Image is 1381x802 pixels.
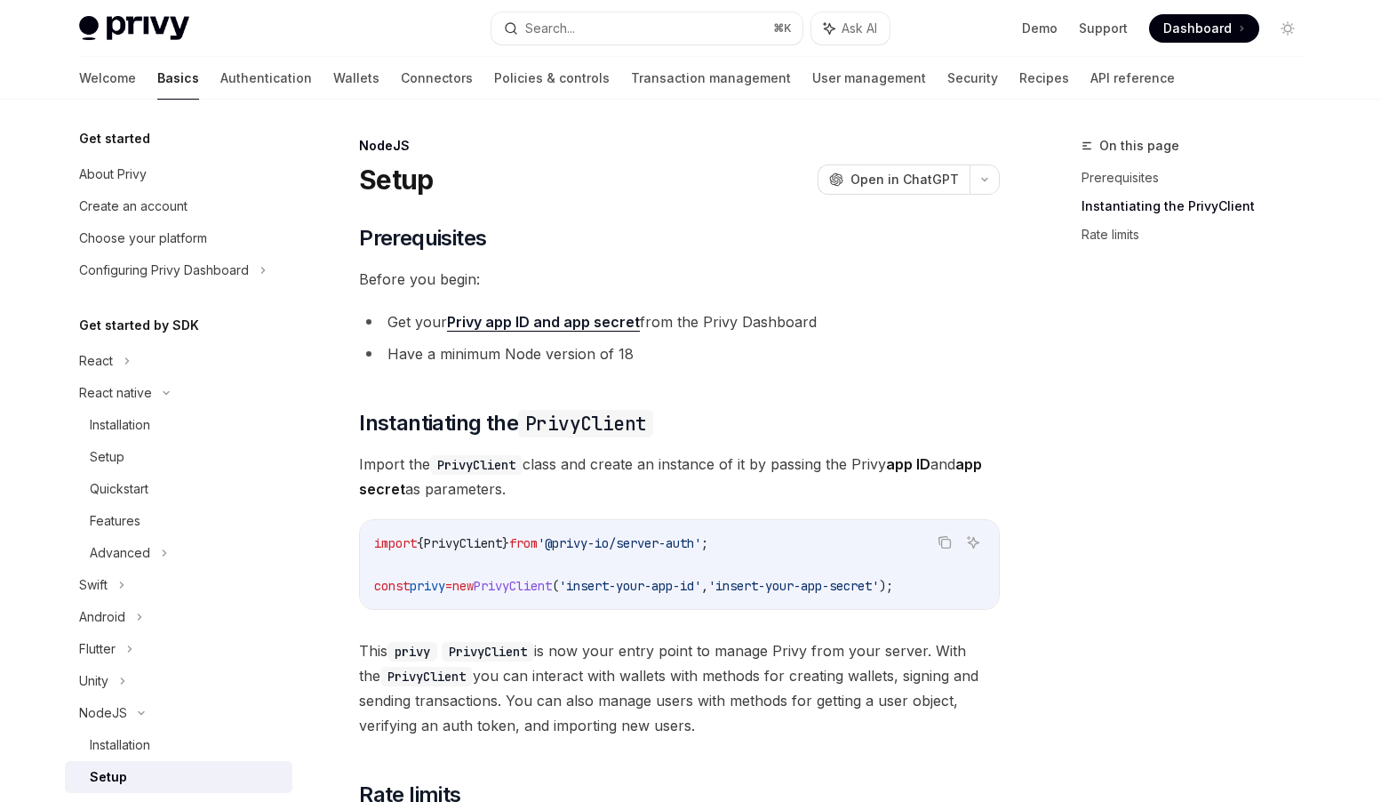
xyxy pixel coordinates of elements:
[842,20,877,37] span: Ask AI
[552,578,559,594] span: (
[962,531,985,554] button: Ask AI
[631,57,791,100] a: Transaction management
[79,196,188,217] div: Create an account
[708,578,879,594] span: 'insert-your-app-secret'
[90,542,150,564] div: Advanced
[452,578,474,594] span: new
[818,164,970,195] button: Open in ChatGPT
[701,535,708,551] span: ;
[359,164,433,196] h1: Setup
[933,531,956,554] button: Copy the contents from the code block
[1082,221,1316,249] a: Rate limits
[79,260,249,281] div: Configuring Privy Dashboard
[491,12,802,44] button: Search...⌘K
[410,578,445,594] span: privy
[157,57,199,100] a: Basics
[79,57,136,100] a: Welcome
[79,164,147,185] div: About Privy
[79,638,116,660] div: Flutter
[559,578,701,594] span: 'insert-your-app-id'
[442,642,534,662] code: PrivyClient
[79,350,113,372] div: React
[1079,20,1128,37] a: Support
[447,313,640,332] a: Privy app ID and app secret
[417,535,424,551] span: {
[79,382,152,404] div: React native
[1090,57,1175,100] a: API reference
[1273,14,1302,43] button: Toggle dark mode
[90,478,148,500] div: Quickstart
[359,409,653,437] span: Instantiating the
[850,171,959,188] span: Open in ChatGPT
[65,409,292,441] a: Installation
[773,21,792,36] span: ⌘ K
[1082,164,1316,192] a: Prerequisites
[65,761,292,793] a: Setup
[359,341,1000,366] li: Have a minimum Node version of 18
[90,446,124,468] div: Setup
[79,315,199,336] h5: Get started by SDK
[424,535,502,551] span: PrivyClient
[538,535,701,551] span: '@privy-io/server-auth'
[65,158,292,190] a: About Privy
[65,729,292,761] a: Installation
[90,510,140,532] div: Features
[380,667,473,686] code: PrivyClient
[79,606,125,628] div: Android
[79,228,207,249] div: Choose your platform
[65,473,292,505] a: Quickstart
[79,702,127,724] div: NodeJS
[474,578,552,594] span: PrivyClient
[374,535,417,551] span: import
[445,578,452,594] span: =
[1099,135,1179,156] span: On this page
[90,734,150,756] div: Installation
[701,578,708,594] span: ,
[886,455,930,473] strong: app ID
[401,57,473,100] a: Connectors
[811,12,890,44] button: Ask AI
[359,309,1000,334] li: Get your from the Privy Dashboard
[430,455,523,475] code: PrivyClient
[79,670,108,692] div: Unity
[359,452,1000,501] span: Import the class and create an instance of it by passing the Privy and as parameters.
[65,441,292,473] a: Setup
[1019,57,1069,100] a: Recipes
[79,128,150,149] h5: Get started
[333,57,379,100] a: Wallets
[359,267,1000,292] span: Before you begin:
[494,57,610,100] a: Policies & controls
[90,766,127,788] div: Setup
[879,578,893,594] span: );
[509,535,538,551] span: from
[359,224,486,253] span: Prerequisites
[1163,20,1232,37] span: Dashboard
[65,190,292,222] a: Create an account
[947,57,998,100] a: Security
[79,574,108,596] div: Swift
[90,414,150,436] div: Installation
[65,505,292,537] a: Features
[1082,192,1316,221] a: Instantiating the PrivyClient
[387,642,437,662] code: privy
[518,410,653,437] code: PrivyClient
[374,578,410,594] span: const
[502,535,509,551] span: }
[220,57,312,100] a: Authentication
[359,638,1000,738] span: This is now your entry point to manage Privy from your server. With the you can interact with wal...
[79,16,189,41] img: light logo
[812,57,926,100] a: User management
[1022,20,1058,37] a: Demo
[65,222,292,254] a: Choose your platform
[1149,14,1259,43] a: Dashboard
[525,18,575,39] div: Search...
[359,137,1000,155] div: NodeJS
